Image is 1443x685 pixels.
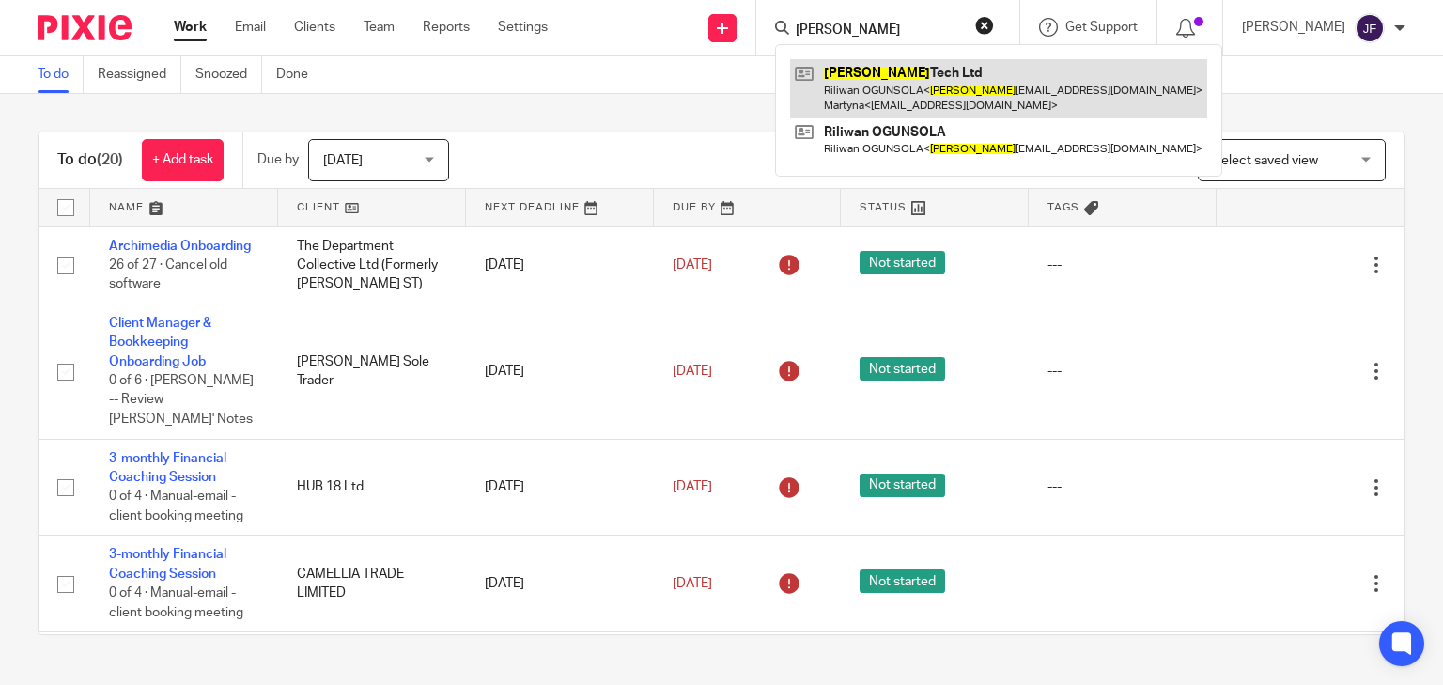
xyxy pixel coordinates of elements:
[278,439,466,536] td: HUB 18 Ltd
[97,152,123,167] span: (20)
[860,251,945,274] span: Not started
[1047,362,1198,381] div: ---
[364,18,395,37] a: Team
[466,439,654,536] td: [DATE]
[673,577,712,590] span: [DATE]
[673,365,712,378] span: [DATE]
[38,56,84,93] a: To do
[673,480,712,493] span: [DATE]
[57,150,123,170] h1: To do
[423,18,470,37] a: Reports
[142,139,224,181] a: + Add task
[109,548,226,580] a: 3-monthly Financial Coaching Session
[1047,477,1198,496] div: ---
[975,16,994,35] button: Clear
[794,23,963,39] input: Search
[174,18,207,37] a: Work
[109,490,243,523] span: 0 of 4 · Manual-email - client booking meeting
[1047,256,1198,274] div: ---
[860,357,945,381] span: Not started
[1065,21,1138,34] span: Get Support
[235,18,266,37] a: Email
[860,474,945,497] span: Not started
[466,536,654,632] td: [DATE]
[195,56,262,93] a: Snoozed
[109,240,251,253] a: Archimedia Onboarding
[294,18,335,37] a: Clients
[109,317,211,368] a: Client Manager & Bookkeeping Onboarding Job
[1047,574,1198,593] div: ---
[860,569,945,593] span: Not started
[276,56,322,93] a: Done
[257,150,299,169] p: Due by
[673,258,712,272] span: [DATE]
[38,15,132,40] img: Pixie
[109,374,254,426] span: 0 of 6 · [PERSON_NAME] -- Review [PERSON_NAME]' Notes
[466,226,654,304] td: [DATE]
[278,304,466,439] td: [PERSON_NAME] Sole Trader
[1242,18,1345,37] p: [PERSON_NAME]
[1355,13,1385,43] img: svg%3E
[98,56,181,93] a: Reassigned
[109,258,227,291] span: 26 of 27 · Cancel old software
[109,452,226,484] a: 3-monthly Financial Coaching Session
[278,226,466,304] td: The Department Collective Ltd (Formerly [PERSON_NAME] ST)
[466,304,654,439] td: [DATE]
[278,536,466,632] td: CAMELLIA TRADE LIMITED
[498,18,548,37] a: Settings
[1047,202,1079,212] span: Tags
[109,586,243,619] span: 0 of 4 · Manual-email - client booking meeting
[323,154,363,167] span: [DATE]
[1213,154,1318,167] span: Select saved view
